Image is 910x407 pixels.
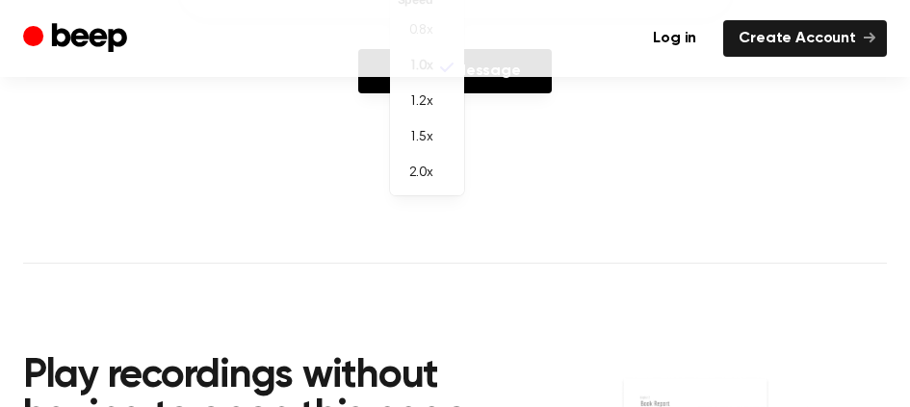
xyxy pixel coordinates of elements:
[723,20,887,57] a: Create Account
[409,92,433,113] span: 1.2x
[23,20,132,58] a: Beep
[637,20,712,57] a: Log in
[409,128,433,148] span: 1.5x
[409,164,433,184] span: 2.0x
